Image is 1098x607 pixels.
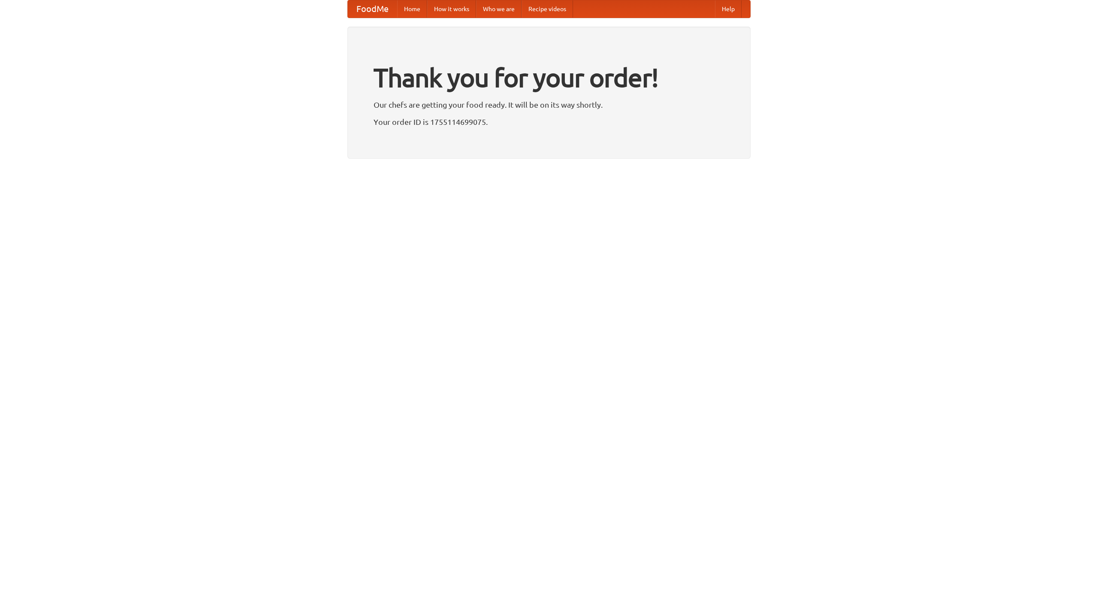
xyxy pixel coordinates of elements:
h1: Thank you for your order! [374,57,724,98]
p: Our chefs are getting your food ready. It will be on its way shortly. [374,98,724,111]
a: Recipe videos [522,0,573,18]
a: Help [715,0,742,18]
a: Home [397,0,427,18]
a: How it works [427,0,476,18]
a: FoodMe [348,0,397,18]
a: Who we are [476,0,522,18]
p: Your order ID is 1755114699075. [374,115,724,128]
